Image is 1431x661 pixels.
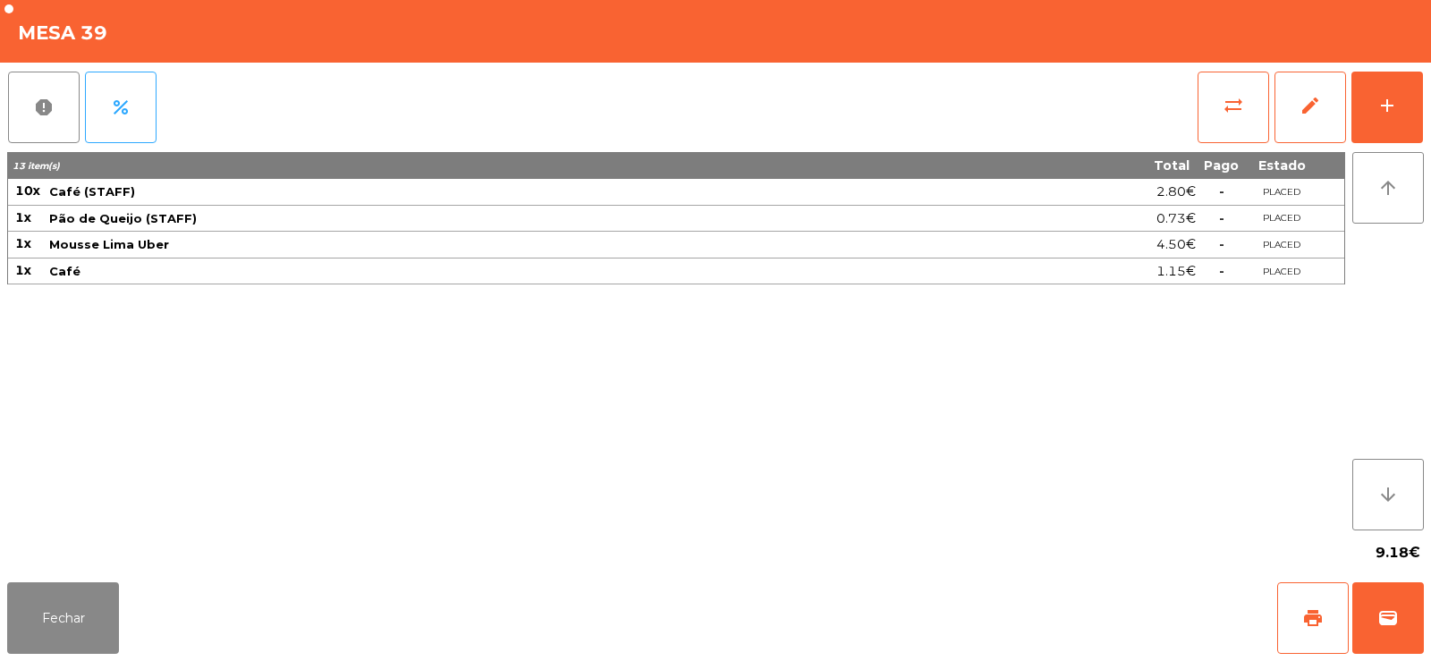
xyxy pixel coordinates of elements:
[1277,582,1349,654] button: print
[1223,95,1244,116] span: sync_alt
[15,235,31,251] span: 1x
[1246,179,1317,206] td: PLACED
[1219,236,1224,252] span: -
[18,20,107,47] h4: Mesa 39
[1219,210,1224,226] span: -
[8,72,80,143] button: report
[1197,152,1246,179] th: Pago
[1377,607,1399,629] span: wallet
[1156,207,1196,231] span: 0.73€
[1377,484,1399,505] i: arrow_downward
[1352,582,1424,654] button: wallet
[1351,72,1423,143] button: add
[910,152,1197,179] th: Total
[7,582,119,654] button: Fechar
[49,211,197,225] span: Pão de Queijo (STAFF)
[33,97,55,118] span: report
[1246,152,1317,179] th: Estado
[1376,95,1398,116] div: add
[1274,72,1346,143] button: edit
[1219,263,1224,279] span: -
[1156,259,1196,284] span: 1.15€
[1246,258,1317,285] td: PLACED
[1198,72,1269,143] button: sync_alt
[1302,607,1324,629] span: print
[1377,177,1399,199] i: arrow_upward
[1156,180,1196,204] span: 2.80€
[15,182,40,199] span: 10x
[1352,459,1424,530] button: arrow_downward
[49,237,169,251] span: Mousse Lima Uber
[49,264,80,278] span: Café
[1156,233,1196,257] span: 4.50€
[85,72,157,143] button: percent
[1352,152,1424,224] button: arrow_upward
[1300,95,1321,116] span: edit
[13,160,60,172] span: 13 item(s)
[110,97,131,118] span: percent
[1246,232,1317,258] td: PLACED
[15,262,31,278] span: 1x
[1246,206,1317,233] td: PLACED
[1219,183,1224,199] span: -
[49,184,135,199] span: Café (STAFF)
[15,209,31,225] span: 1x
[1376,539,1420,566] span: 9.18€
